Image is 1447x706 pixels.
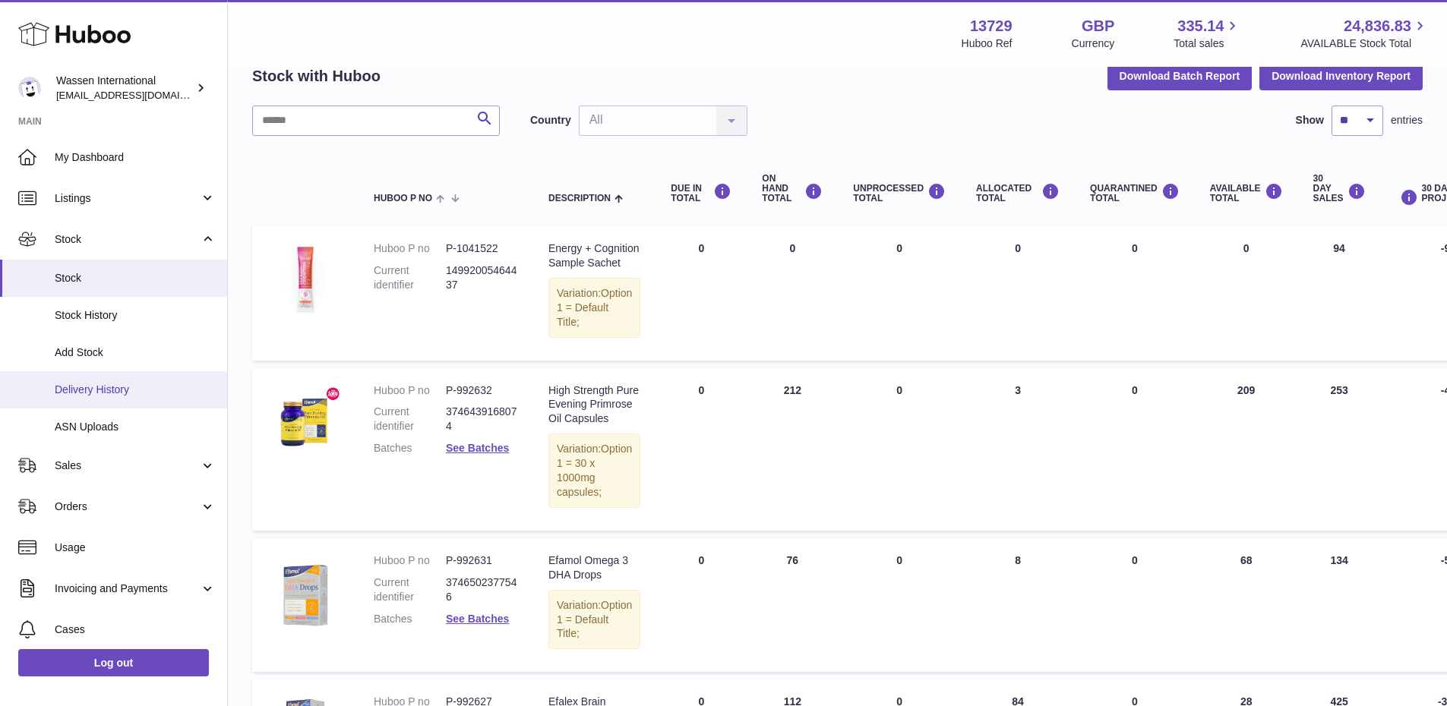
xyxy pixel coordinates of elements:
img: product image [267,383,343,459]
dt: Batches [374,612,446,626]
span: Option 1 = Default Title; [557,599,632,640]
span: Sales [55,459,200,473]
span: ASN Uploads [55,420,216,434]
dt: Huboo P no [374,553,446,568]
div: Variation: [548,590,640,650]
span: [EMAIL_ADDRESS][DOMAIN_NAME] [56,89,223,101]
dd: 14992005464437 [446,263,518,292]
div: ALLOCATED Total [976,183,1060,203]
span: 0 [1132,384,1138,396]
td: 68 [1195,538,1298,672]
td: 209 [1195,368,1298,531]
div: Efamol Omega 3 DHA Drops [548,553,640,582]
span: Stock [55,271,216,285]
span: 0 [1132,554,1138,566]
td: 0 [747,226,838,360]
td: 0 [838,538,961,672]
dt: Huboo P no [374,383,446,398]
td: 94 [1298,226,1381,360]
div: Energy + Cognition Sample Sachet [548,241,640,270]
label: Country [530,113,571,128]
button: Download Inventory Report [1259,62,1423,90]
td: 0 [838,226,961,360]
strong: GBP [1082,16,1114,36]
td: 3 [961,368,1075,531]
div: DUE IN TOTAL [671,183,731,203]
div: High Strength Pure Evening Primrose Oil Capsules [548,383,640,427]
div: AVAILABLE Total [1210,183,1283,203]
a: 24,836.83 AVAILABLE Stock Total [1300,16,1429,51]
div: Huboo Ref [962,36,1013,51]
span: 335.14 [1177,16,1224,36]
button: Download Batch Report [1107,62,1253,90]
span: Add Stock [55,345,216,360]
span: AVAILABLE Stock Total [1300,36,1429,51]
span: Delivery History [55,383,216,397]
a: 335.14 Total sales [1174,16,1241,51]
dd: 3746439168074 [446,405,518,433]
a: Log out [18,649,209,676]
span: Stock [55,232,200,247]
div: Wassen International [56,74,193,102]
img: product image [267,553,343,629]
div: ON HAND Total [762,174,823,204]
img: product image [267,241,343,317]
span: Invoicing and Payments [55,582,200,596]
div: QUARANTINED Total [1090,183,1180,203]
div: UNPROCESSED Total [853,183,946,203]
td: 76 [747,538,838,672]
dt: Huboo P no [374,241,446,256]
dt: Current identifier [374,405,446,433]
strong: 13729 [970,16,1013,36]
span: 0 [1132,242,1138,254]
span: My Dashboard [55,150,216,165]
h2: Stock with Huboo [252,66,381,87]
td: 0 [838,368,961,531]
span: Total sales [1174,36,1241,51]
span: Stock History [55,308,216,323]
td: 134 [1298,538,1381,672]
img: internationalsupplychain@wassen.com [18,77,41,99]
span: 24,836.83 [1344,16,1411,36]
td: 0 [1195,226,1298,360]
dt: Batches [374,441,446,455]
span: Cases [55,622,216,637]
a: See Batches [446,442,509,454]
span: Description [548,194,611,203]
td: 0 [656,226,747,360]
a: See Batches [446,613,509,625]
span: entries [1391,113,1423,128]
span: Huboo P no [374,194,432,203]
dt: Current identifier [374,575,446,604]
td: 0 [656,368,747,531]
div: Variation: [548,278,640,338]
span: Option 1 = Default Title; [557,287,632,328]
span: Usage [55,541,216,555]
dd: P-992632 [446,383,518,398]
td: 0 [656,538,747,672]
div: Currency [1072,36,1115,51]
div: 30 DAY SALES [1313,174,1366,204]
td: 212 [747,368,838,531]
td: 0 [961,226,1075,360]
dt: Current identifier [374,263,446,292]
span: Listings [55,191,200,206]
td: 8 [961,538,1075,672]
div: Variation: [548,433,640,508]
td: 253 [1298,368,1381,531]
dd: 3746502377546 [446,575,518,604]
span: Option 1 = 30 x 1000mg capsules; [557,443,632,498]
dd: P-1041522 [446,241,518,256]
dd: P-992631 [446,553,518,568]
span: Orders [55,500,200,514]
label: Show [1296,113,1324,128]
